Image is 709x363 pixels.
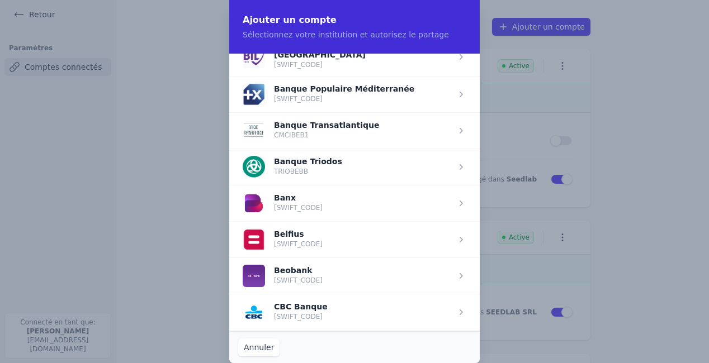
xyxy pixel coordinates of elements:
p: Banque Populaire Méditerranée [274,85,414,92]
button: Beobank [SWIFT_CODE] [243,265,323,287]
p: Banque Internationale a [GEOGRAPHIC_DATA] [274,45,442,58]
p: Banque Triodos [274,158,342,165]
button: CBC Banque [SWIFT_CODE] [243,301,328,323]
button: Banx [SWIFT_CODE] [243,192,323,214]
p: Beobank [274,267,323,274]
button: Annuler [238,338,280,356]
button: Banque Transatlantique CMCIBEB1 [243,120,379,142]
p: Belfius [274,231,323,237]
button: Belfius [SWIFT_CODE] [243,228,323,251]
p: Banque Transatlantique [274,122,379,128]
p: Banx [274,194,323,201]
h2: Ajouter un compte [243,13,466,27]
button: Banque Internationale a [GEOGRAPHIC_DATA] [SWIFT_CODE] [243,45,442,69]
p: CBC Banque [274,303,328,310]
button: Banque Triodos TRIOBEBB [243,156,342,178]
button: Banque Populaire Méditerranée [SWIFT_CODE] [243,83,414,106]
p: Sélectionnez votre institution et autorisez le partage [243,29,466,40]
